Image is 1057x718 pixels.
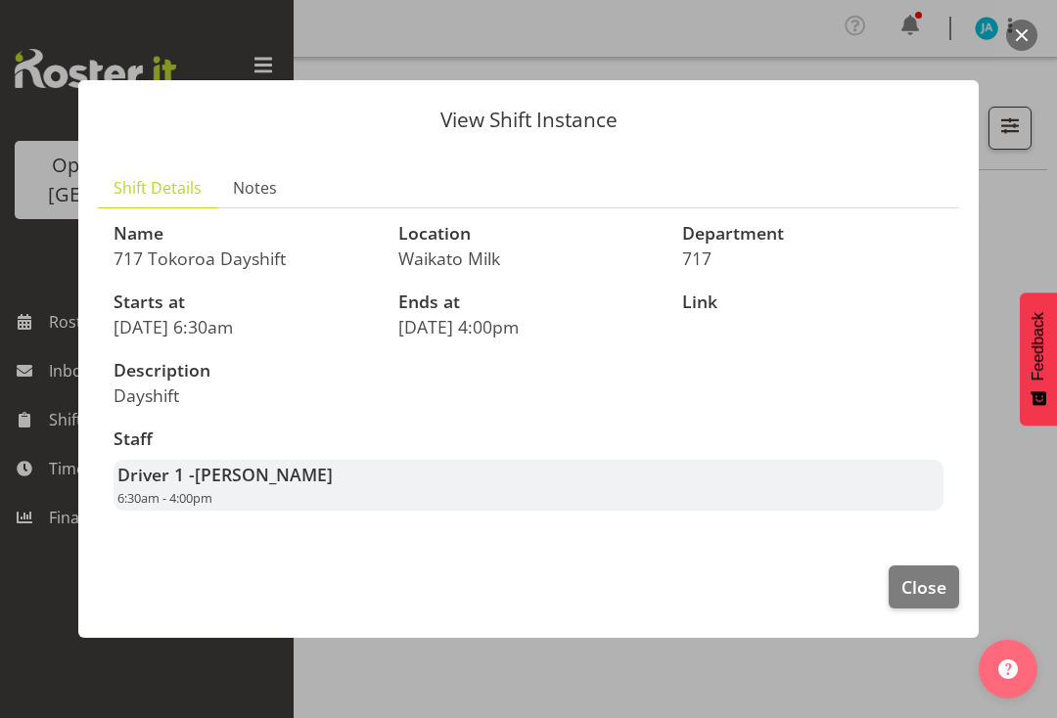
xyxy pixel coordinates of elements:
[114,292,375,312] h3: Starts at
[233,176,277,200] span: Notes
[682,247,943,269] p: 717
[114,247,375,269] p: 717 Tokoroa Dayshift
[117,463,333,486] strong: Driver 1 -
[1030,312,1047,381] span: Feedback
[998,659,1018,679] img: help-xxl-2.png
[682,224,943,244] h3: Department
[195,463,333,486] span: [PERSON_NAME]
[398,292,660,312] h3: Ends at
[114,224,375,244] h3: Name
[114,176,202,200] span: Shift Details
[398,316,660,337] p: [DATE] 4:00pm
[889,565,959,608] button: Close
[114,361,517,381] h3: Description
[398,224,660,244] h3: Location
[398,247,660,269] p: Waikato Milk
[98,110,959,130] p: View Shift Instance
[114,429,943,449] h3: Staff
[682,292,943,312] h3: Link
[114,384,517,406] p: Dayshift
[901,574,946,600] span: Close
[117,489,212,507] span: 6:30am - 4:00pm
[114,316,375,337] p: [DATE] 6:30am
[1020,292,1057,426] button: Feedback - Show survey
